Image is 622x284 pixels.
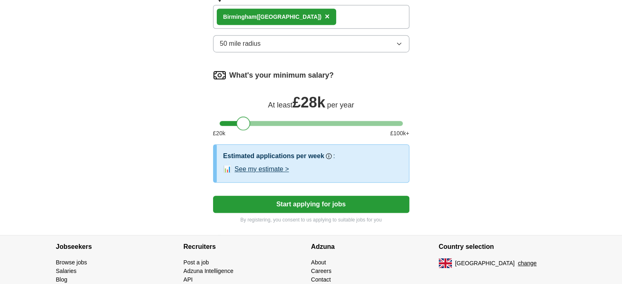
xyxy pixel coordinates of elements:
img: salary.png [213,69,226,82]
span: £ 20 k [213,129,225,138]
span: 📊 [223,164,231,174]
span: £ 28k [292,94,325,111]
a: Blog [56,276,67,283]
a: Careers [311,268,332,274]
button: change [518,259,537,268]
a: Salaries [56,268,77,274]
h3: Estimated applications per week [223,151,324,161]
a: Post a job [184,259,209,266]
a: Contact [311,276,331,283]
span: 50 mile radius [220,39,261,49]
button: 50 mile radius [213,35,409,52]
span: ([GEOGRAPHIC_DATA]) [256,13,321,20]
img: UK flag [439,258,452,268]
span: At least [268,101,292,109]
span: [GEOGRAPHIC_DATA] [455,259,515,268]
button: See my estimate > [235,164,289,174]
button: Start applying for jobs [213,196,409,213]
span: per year [327,101,354,109]
a: Adzuna Intelligence [184,268,234,274]
span: × [325,12,330,21]
p: By registering, you consent to us applying to suitable jobs for you [213,216,409,224]
strong: Birmingh [223,13,248,20]
div: am [223,13,322,21]
a: About [311,259,326,266]
a: Browse jobs [56,259,87,266]
h3: : [333,151,335,161]
a: API [184,276,193,283]
label: What's your minimum salary? [229,70,334,81]
h4: Country selection [439,235,566,258]
button: × [325,11,330,23]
